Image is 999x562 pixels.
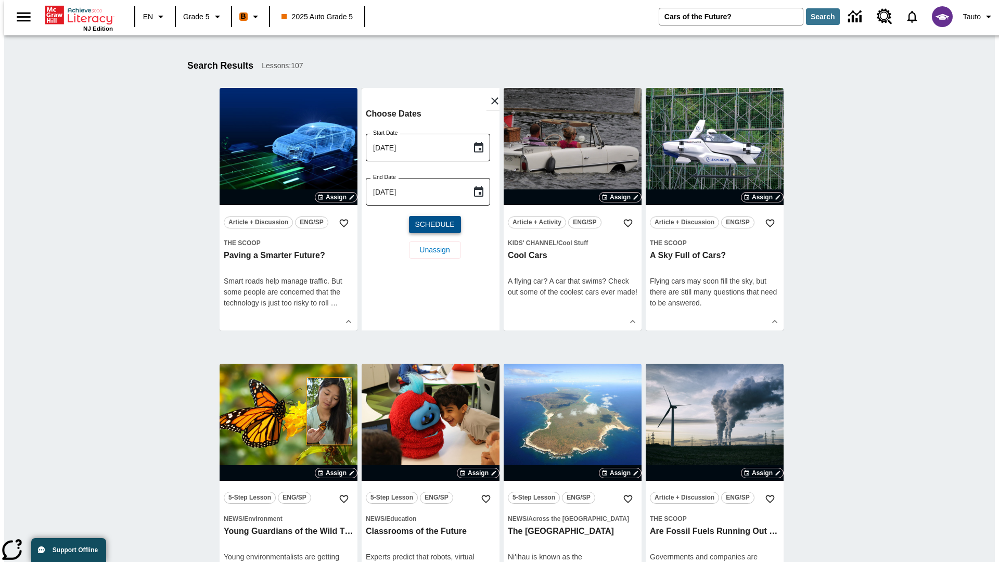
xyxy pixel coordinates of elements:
button: Assign Choose Dates [315,468,357,478]
button: Search [806,8,840,25]
button: Choose date, selected date is Aug 14, 2025 [468,137,489,158]
button: ENG/SP [278,492,311,504]
button: Add to Favorites [335,214,353,233]
button: 5-Step Lesson [224,492,276,504]
button: Schedule [409,216,461,233]
button: Assign Choose Dates [457,468,499,478]
button: Language: EN, Select a language [138,7,172,26]
span: Topic: News/Environment [224,513,353,524]
button: Support Offline [31,538,106,562]
button: Article + Discussion [650,492,719,504]
span: Assign [752,193,773,202]
button: ENG/SP [420,492,453,504]
span: Topic: News/Education [366,513,495,524]
span: EN [143,11,153,22]
span: / [557,239,558,247]
button: Select a new avatar [926,3,959,30]
span: Topic: Kids' Channel/Cool Stuff [508,237,637,248]
span: The Scoop [650,239,687,247]
span: / [385,515,386,522]
span: News [224,515,242,522]
span: Assign [610,468,631,478]
button: Article + Discussion [224,216,293,228]
a: Resource Center, Will open in new tab [870,3,899,31]
h3: Classrooms of the Future [366,526,495,537]
span: 5-Step Lesson [228,492,271,503]
span: Education [386,515,416,522]
h3: Paving a Smarter Future? [224,250,353,261]
span: Across the [GEOGRAPHIC_DATA] [528,515,629,522]
span: ENG/SP [567,492,590,503]
div: lesson details [646,88,784,330]
button: Grade: Grade 5, Select a grade [179,7,228,26]
input: search field [659,8,803,25]
input: MMMM-DD-YYYY [366,134,464,161]
span: Topic: The Scoop/null [650,237,779,248]
span: Topic: The Scoop/null [224,237,353,248]
span: Article + Discussion [655,492,714,503]
h1: Search Results [187,60,253,71]
span: ENG/SP [300,217,323,228]
div: A flying car? A car that swims? Check out some of the coolest cars ever made! [508,276,637,298]
button: ENG/SP [562,492,595,504]
button: Unassign [409,241,461,259]
h3: Young Guardians of the Wild Things [224,526,353,537]
span: ENG/SP [573,217,596,228]
button: Add to Favorites [619,490,637,508]
span: … [330,299,338,307]
span: / [527,515,528,522]
span: Tauto [963,11,981,22]
span: The Scoop [224,239,261,247]
button: Show Details [341,314,356,329]
span: Assign [752,468,773,478]
span: Environment [244,515,282,522]
button: ENG/SP [568,216,601,228]
span: Cool Stuff [558,239,588,247]
span: Support Offline [53,546,98,554]
span: ENG/SP [425,492,448,503]
span: NJ Edition [83,25,113,32]
h6: Choose Dates [366,107,504,121]
button: Assign Choose Dates [741,468,784,478]
div: lesson details [220,88,357,330]
button: Add to Favorites [477,490,495,508]
span: Lessons : 107 [262,60,303,71]
button: Assign Choose Dates [599,468,642,478]
div: lesson details [504,88,642,330]
span: Article + Discussion [655,217,714,228]
h3: Cool Cars [508,250,637,261]
span: Article + Discussion [228,217,288,228]
button: ENG/SP [295,216,328,228]
button: Boost Class color is orange. Change class color [235,7,266,26]
span: Assign [326,193,347,202]
div: Home [45,4,113,32]
h3: The Forbidden Island [508,526,637,537]
button: Show Details [767,314,783,329]
span: Assign [610,193,631,202]
span: News [366,515,385,522]
span: Article + Activity [513,217,561,228]
span: News [508,515,527,522]
div: Flying cars may soon fill the sky, but there are still many questions that need to be answered. [650,276,779,309]
button: Add to Favorites [619,214,637,233]
a: Home [45,5,113,25]
span: Assign [468,468,489,478]
button: ENG/SP [721,216,754,228]
label: End Date [373,173,396,181]
button: Choose date, selected date is Aug 1, 2026 [468,182,489,202]
span: Kids' Channel [508,239,557,247]
button: Open side menu [8,2,39,32]
span: Topic: The Scoop/null [650,513,779,524]
span: ENG/SP [283,492,306,503]
span: B [241,10,246,23]
button: Add to Favorites [335,490,353,508]
div: Smart roads help manage traffic. But some people are concerned that the technology is just too ri... [224,276,353,309]
span: Schedule [415,219,454,230]
a: Data Center [842,3,870,31]
label: Start Date [373,129,398,137]
span: / [242,515,244,522]
span: Grade 5 [183,11,210,22]
button: Assign Choose Dates [599,192,642,202]
span: 5-Step Lesson [513,492,555,503]
span: 2025 Auto Grade 5 [281,11,353,22]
